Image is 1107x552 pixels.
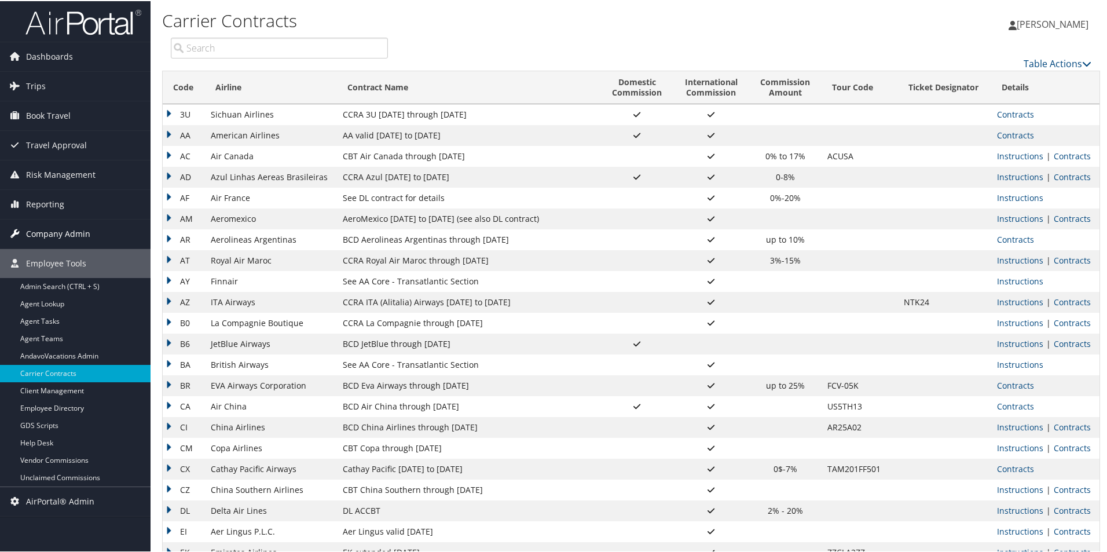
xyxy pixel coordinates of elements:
[1054,254,1091,265] a: View Contracts
[163,312,205,332] td: B0
[997,170,1043,181] a: View Ticketing Instructions
[337,437,600,458] td: CBT Copa through [DATE]
[337,166,600,187] td: CCRA Azul [DATE] to [DATE]
[25,8,141,35] img: airportal-logo.png
[205,332,337,353] td: JetBlue Airways
[163,124,205,145] td: AA
[822,416,898,437] td: AR25A02
[26,159,96,188] span: Risk Management
[749,249,822,270] td: 3%-15%
[1043,254,1054,265] span: |
[997,295,1043,306] a: View Ticketing Instructions
[163,458,205,478] td: CX
[1054,504,1091,515] a: View Contracts
[997,337,1043,348] a: View Ticketing Instructions
[991,70,1099,103] th: Details: activate to sort column ascending
[163,416,205,437] td: CI
[1054,337,1091,348] a: View Contracts
[163,70,205,103] th: Code: activate to sort column descending
[163,499,205,520] td: DL
[997,191,1043,202] a: View Ticketing Instructions
[163,228,205,249] td: AR
[205,187,337,207] td: Air France
[163,103,205,124] td: 3U
[997,400,1034,411] a: View Contracts
[205,478,337,499] td: China Southern Airlines
[749,499,822,520] td: 2% - 20%
[205,103,337,124] td: Sichuan Airlines
[822,374,898,395] td: FCV-05K
[205,395,337,416] td: Air China
[205,416,337,437] td: China Airlines
[205,437,337,458] td: Copa Airlines
[1017,17,1088,30] span: [PERSON_NAME]
[1043,149,1054,160] span: |
[749,374,822,395] td: up to 25%
[163,478,205,499] td: CZ
[337,353,600,374] td: See AA Core - Transatlantic Section
[749,166,822,187] td: 0-8%
[337,270,600,291] td: See AA Core - Transatlantic Section
[997,421,1043,432] a: View Ticketing Instructions
[1054,170,1091,181] a: View Contracts
[749,187,822,207] td: 0%-20%
[205,166,337,187] td: Azul Linhas Aereas Brasileiras
[337,312,600,332] td: CCRA La Compagnie through [DATE]
[162,8,787,32] h1: Carrier Contracts
[337,145,600,166] td: CBT Air Canada through [DATE]
[26,189,64,218] span: Reporting
[205,207,337,228] td: Aeromexico
[997,233,1034,244] a: View Contracts
[337,249,600,270] td: CCRA Royal Air Maroc through [DATE]
[205,353,337,374] td: British Airways
[26,248,86,277] span: Employee Tools
[205,70,337,103] th: Airline: activate to sort column ascending
[1054,525,1091,536] a: View Contracts
[1043,525,1054,536] span: |
[26,41,73,70] span: Dashboards
[163,249,205,270] td: AT
[997,462,1034,473] a: View Contracts
[1043,504,1054,515] span: |
[205,291,337,312] td: ITA Airways
[337,374,600,395] td: BCD Eva Airways through [DATE]
[205,312,337,332] td: La Compagnie Boutique
[997,108,1034,119] a: View Contracts
[1054,295,1091,306] a: View Contracts
[205,145,337,166] td: Air Canada
[997,149,1043,160] a: View Ticketing Instructions
[997,441,1043,452] a: View Ticketing Instructions
[749,70,822,103] th: CommissionAmount: activate to sort column ascending
[749,228,822,249] td: up to 10%
[205,270,337,291] td: Finnair
[1043,295,1054,306] span: |
[822,395,898,416] td: US5TH13
[1043,337,1054,348] span: |
[822,145,898,166] td: ACUSA
[1054,483,1091,494] a: View Contracts
[1054,441,1091,452] a: View Contracts
[163,332,205,353] td: B6
[898,70,991,103] th: Ticket Designator: activate to sort column ascending
[163,187,205,207] td: AF
[163,395,205,416] td: CA
[163,145,205,166] td: AC
[163,270,205,291] td: AY
[749,458,822,478] td: 0$-7%
[337,187,600,207] td: See DL contract for details
[337,478,600,499] td: CBT China Southern through [DATE]
[337,291,600,312] td: CCRA ITA (Alitalia) Airways [DATE] to [DATE]
[26,100,71,129] span: Book Travel
[337,416,600,437] td: BCD China Airlines through [DATE]
[1043,483,1054,494] span: |
[997,254,1043,265] a: View Ticketing Instructions
[205,499,337,520] td: Delta Air Lines
[337,207,600,228] td: AeroMexico [DATE] to [DATE] (see also DL contract)
[1043,441,1054,452] span: |
[1054,149,1091,160] a: View Contracts
[205,458,337,478] td: Cathay Pacific Airways
[997,483,1043,494] a: View Ticketing Instructions
[163,166,205,187] td: AD
[337,520,600,541] td: Aer Lingus valid [DATE]
[997,358,1043,369] a: View Ticketing Instructions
